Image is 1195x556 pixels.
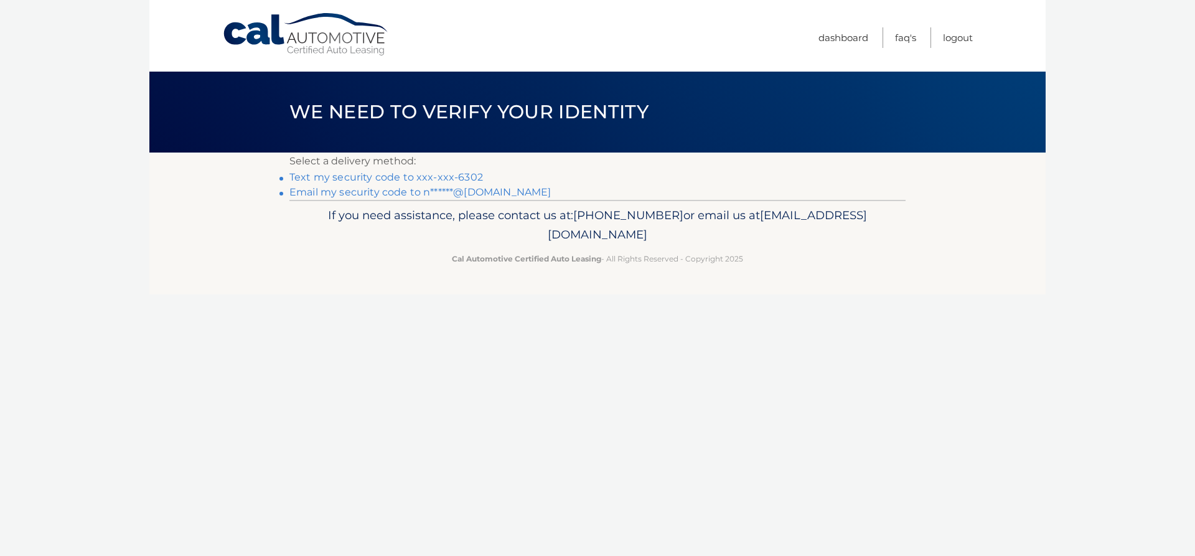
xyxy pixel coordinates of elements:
span: We need to verify your identity [289,100,649,123]
span: [PHONE_NUMBER] [573,208,683,222]
a: Email my security code to n******@[DOMAIN_NAME] [289,186,551,198]
p: - All Rights Reserved - Copyright 2025 [298,252,897,265]
p: If you need assistance, please contact us at: or email us at [298,205,897,245]
a: FAQ's [895,27,916,48]
a: Logout [943,27,973,48]
a: Text my security code to xxx-xxx-6302 [289,171,483,183]
a: Dashboard [818,27,868,48]
a: Cal Automotive [222,12,390,57]
p: Select a delivery method: [289,153,906,170]
strong: Cal Automotive Certified Auto Leasing [452,254,601,263]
